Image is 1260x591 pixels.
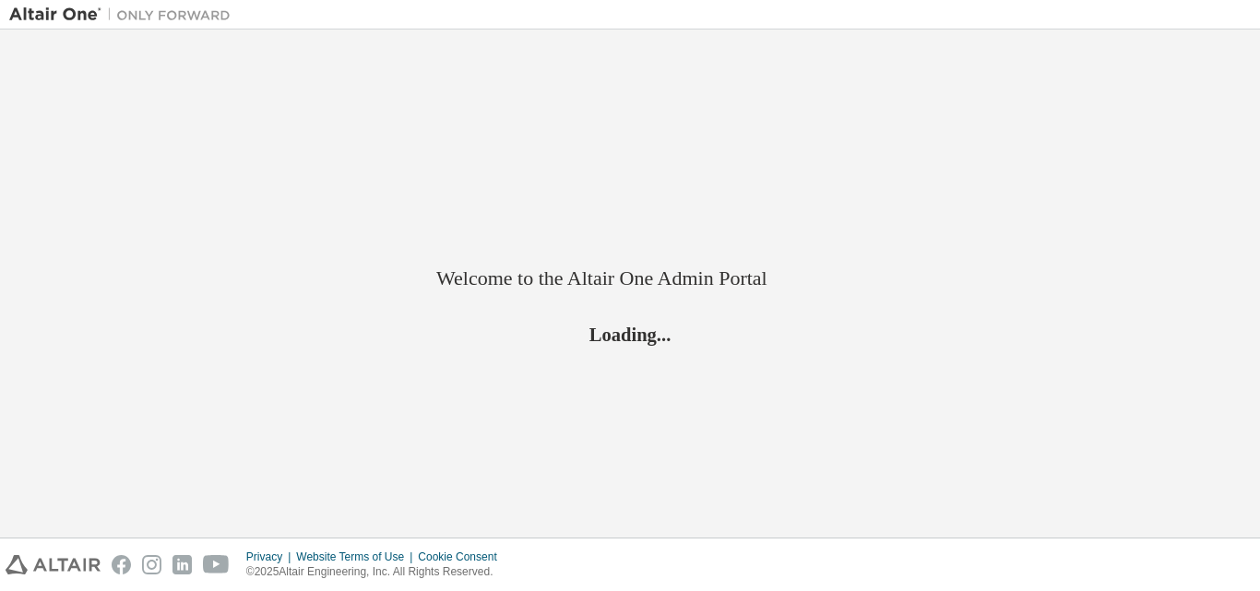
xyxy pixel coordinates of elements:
img: Altair One [9,6,240,24]
div: Website Terms of Use [296,550,418,564]
img: youtube.svg [203,555,230,574]
div: Cookie Consent [418,550,507,564]
img: instagram.svg [142,555,161,574]
h2: Welcome to the Altair One Admin Portal [436,266,824,291]
p: © 2025 Altair Engineering, Inc. All Rights Reserved. [246,564,508,580]
div: Privacy [246,550,296,564]
h2: Loading... [436,322,824,346]
img: altair_logo.svg [6,555,101,574]
img: facebook.svg [112,555,131,574]
img: linkedin.svg [172,555,192,574]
